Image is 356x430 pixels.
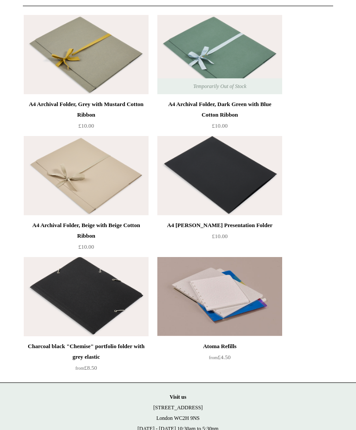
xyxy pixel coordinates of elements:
[160,99,280,121] div: A4 Archival Folder, Dark Green with Blue Cotton Ribbon
[75,365,97,371] span: £8.50
[157,257,282,337] img: Atoma Refills
[209,356,218,360] span: from
[212,233,228,240] span: £10.00
[24,221,149,257] a: A4 Archival Folder, Beige with Beige Cotton Ribbon £10.00
[157,15,282,95] img: A4 Archival Folder, Dark Green with Blue Cotton Ribbon
[157,136,282,216] img: A4 Fabriano Murillo Presentation Folder
[160,342,280,352] div: Atoma Refills
[24,257,149,337] a: Charcoal black "Chemise" portfolio folder with grey elastic Charcoal black "Chemise" portfolio fo...
[26,99,146,121] div: A4 Archival Folder, Grey with Mustard Cotton Ribbon
[160,221,280,231] div: A4 [PERSON_NAME] Presentation Folder
[26,342,146,363] div: Charcoal black "Chemise" portfolio folder with grey elastic
[184,79,255,95] span: Temporarily Out of Stock
[26,221,146,242] div: A4 Archival Folder, Beige with Beige Cotton Ribbon
[24,342,149,378] a: Charcoal black "Chemise" portfolio folder with grey elastic from£8.50
[24,136,149,216] a: A4 Archival Folder, Beige with Beige Cotton Ribbon A4 Archival Folder, Beige with Beige Cotton Ri...
[170,394,186,401] strong: Visit us
[78,244,94,250] span: £10.00
[24,15,149,95] img: A4 Archival Folder, Grey with Mustard Cotton Ribbon
[24,257,149,337] img: Charcoal black "Chemise" portfolio folder with grey elastic
[157,221,282,257] a: A4 [PERSON_NAME] Presentation Folder £10.00
[157,15,282,95] a: A4 Archival Folder, Dark Green with Blue Cotton Ribbon A4 Archival Folder, Dark Green with Blue C...
[24,99,149,136] a: A4 Archival Folder, Grey with Mustard Cotton Ribbon £10.00
[157,257,282,337] a: Atoma Refills Atoma Refills
[78,123,94,129] span: £10.00
[157,342,282,378] a: Atoma Refills from£4.50
[75,366,84,371] span: from
[157,136,282,216] a: A4 Fabriano Murillo Presentation Folder A4 Fabriano Murillo Presentation Folder
[24,136,149,216] img: A4 Archival Folder, Beige with Beige Cotton Ribbon
[157,99,282,136] a: A4 Archival Folder, Dark Green with Blue Cotton Ribbon £10.00
[212,123,228,129] span: £10.00
[209,354,230,361] span: £4.50
[24,15,149,95] a: A4 Archival Folder, Grey with Mustard Cotton Ribbon A4 Archival Folder, Grey with Mustard Cotton ...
